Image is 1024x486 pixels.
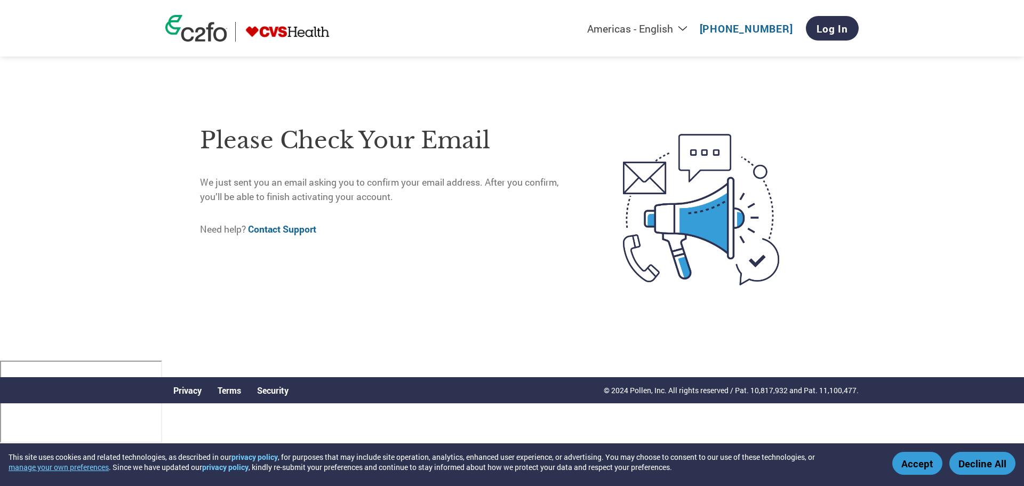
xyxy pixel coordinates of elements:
[200,176,578,204] p: We just sent you an email asking you to confirm your email address. After you confirm, you’ll be ...
[200,123,578,158] h1: Please check your email
[700,22,793,35] a: [PHONE_NUMBER]
[9,452,877,472] div: This site uses cookies and related technologies, as described in our , for purposes that may incl...
[218,385,241,396] a: Terms
[248,223,316,235] a: Contact Support
[604,385,859,396] p: © 2024 Pollen, Inc. All rights reserved / Pat. 10,817,932 and Pat. 11,100,477.
[949,452,1015,475] button: Decline All
[806,16,859,41] a: Log In
[165,15,227,42] img: c2fo logo
[244,22,332,42] img: CVS Health
[202,462,249,472] a: privacy policy
[200,222,578,236] p: Need help?
[231,452,278,462] a: privacy policy
[578,115,824,305] img: open-email
[173,385,202,396] a: Privacy
[257,385,289,396] a: Security
[892,452,942,475] button: Accept
[9,462,109,472] button: manage your own preferences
